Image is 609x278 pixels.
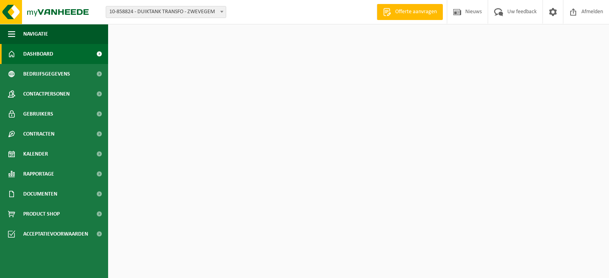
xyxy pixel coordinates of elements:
[393,8,439,16] span: Offerte aanvragen
[23,204,60,224] span: Product Shop
[23,164,54,184] span: Rapportage
[106,6,226,18] span: 10-858824 - DUIKTANK TRANSFO - ZWEVEGEM
[23,104,53,124] span: Gebruikers
[377,4,443,20] a: Offerte aanvragen
[23,224,88,244] span: Acceptatievoorwaarden
[23,84,70,104] span: Contactpersonen
[23,144,48,164] span: Kalender
[23,64,70,84] span: Bedrijfsgegevens
[23,44,53,64] span: Dashboard
[23,184,57,204] span: Documenten
[23,124,54,144] span: Contracten
[23,24,48,44] span: Navigatie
